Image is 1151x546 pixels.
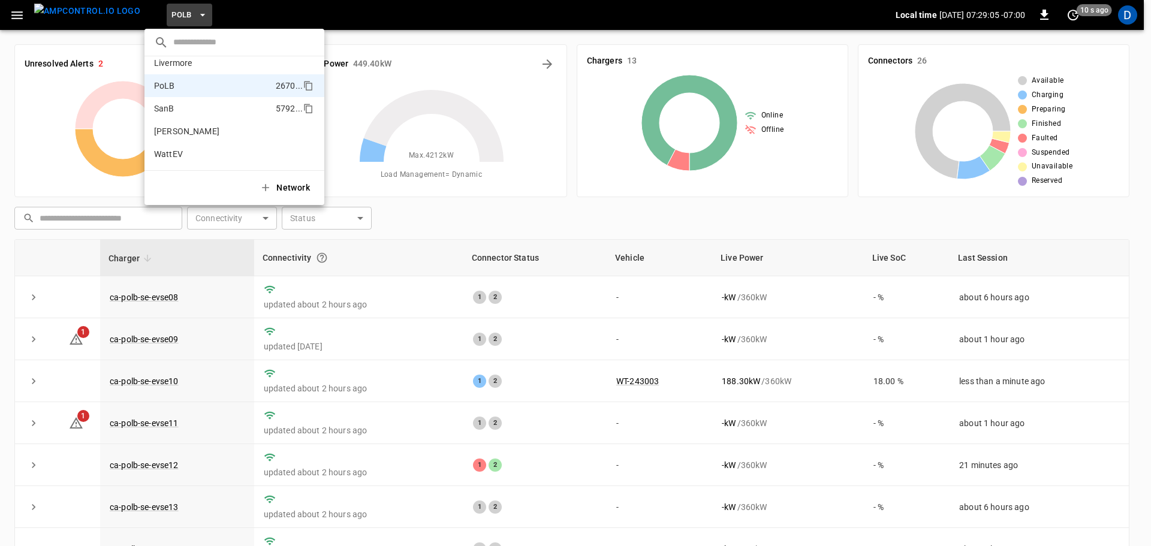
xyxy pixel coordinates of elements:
[154,57,192,69] p: Livermore
[154,102,174,114] p: SanB
[154,125,219,137] p: [PERSON_NAME]
[154,80,175,92] p: PoLB
[154,148,183,160] p: WattEV
[252,176,320,200] button: Network
[302,101,315,116] div: copy
[302,79,315,93] div: copy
